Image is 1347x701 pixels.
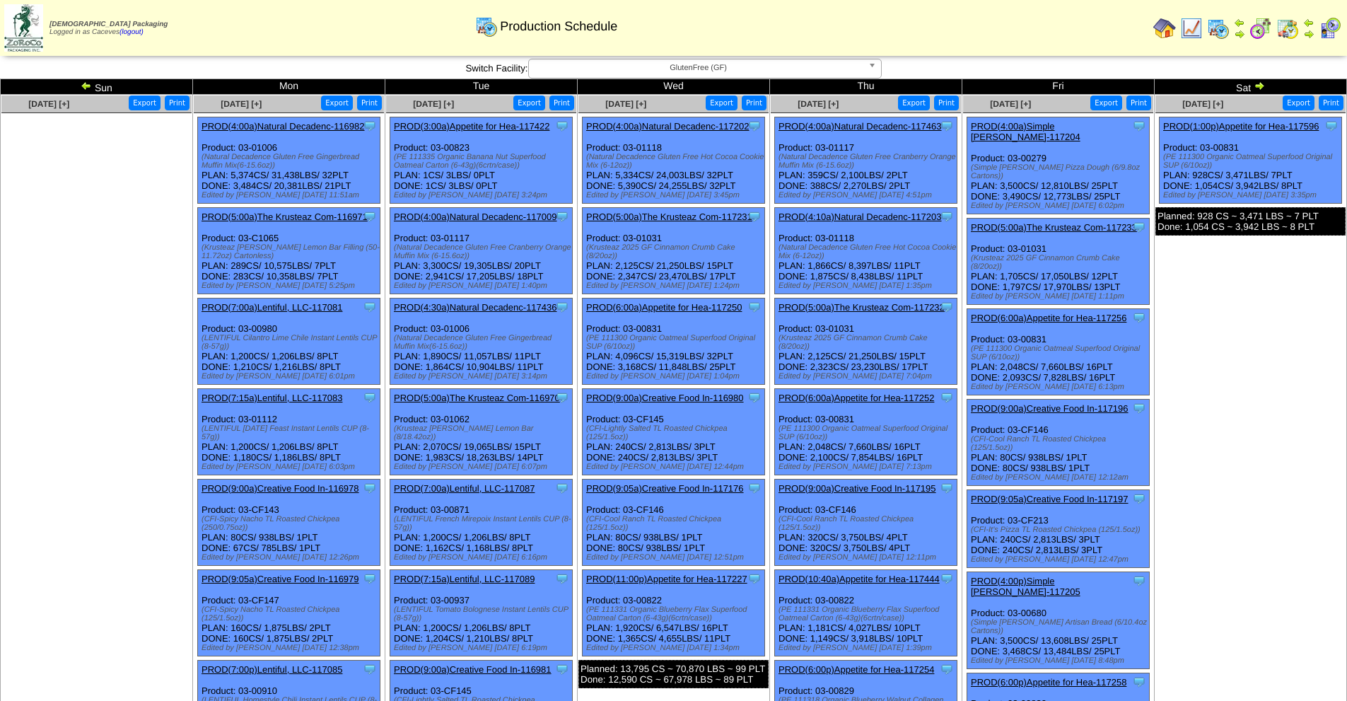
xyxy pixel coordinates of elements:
div: (Krusteaz [PERSON_NAME] Lemon Bar Filling (50-11.72oz) Cartonless) [202,243,380,260]
div: Product: 03-00823 PLAN: 1CS / 3LBS / 0PLT DONE: 1CS / 3LBS / 0PLT [390,117,573,204]
a: PROD(9:05a)Creative Food In-117197 [971,494,1129,504]
div: (Natural Decadence Gluten Free Gingerbread Muffin Mix(6-15.6oz)) [202,153,380,170]
div: Edited by [PERSON_NAME] [DATE] 1:24pm [586,282,764,290]
span: Production Schedule [500,19,617,34]
td: Mon [193,79,385,95]
div: (Natural Decadence Gluten Free Hot Cocoa Cookie Mix (6-12oz)) [779,243,957,260]
img: arrowleft.gif [1303,17,1314,28]
td: Sun [1,79,193,95]
div: Edited by [PERSON_NAME] [DATE] 1:40pm [394,282,572,290]
div: (PE 111331 Organic Blueberry Flax Superfood Oatmeal Carton (6-43g)(6crtn/case)) [586,606,764,622]
a: [DATE] [+] [28,99,69,109]
a: PROD(6:00a)Appetite for Hea-117250 [586,302,742,313]
div: Edited by [PERSON_NAME] [DATE] 12:47pm [971,555,1149,564]
div: Edited by [PERSON_NAME] [DATE] 11:51am [202,191,380,199]
span: [DATE] [+] [413,99,454,109]
a: PROD(6:00a)Appetite for Hea-117252 [779,393,934,403]
div: Product: 03-CF146 PLAN: 320CS / 3,750LBS / 4PLT DONE: 320CS / 3,750LBS / 4PLT [775,480,957,566]
div: (PE 111300 Organic Oatmeal Superfood Original SUP (6/10oz)) [779,424,957,441]
img: Tooltip [940,481,954,495]
img: arrowright.gif [1254,80,1265,91]
div: (PE 111335 Organic Banana Nut Superfood Oatmeal Carton (6-43g)(6crtn/case)) [394,153,572,170]
a: (logout) [119,28,144,36]
img: Tooltip [1324,119,1339,133]
div: Product: 03-01117 PLAN: 3,300CS / 19,305LBS / 20PLT DONE: 2,941CS / 17,205LBS / 18PLT [390,208,573,294]
div: Product: 03-CF146 PLAN: 80CS / 938LBS / 1PLT DONE: 80CS / 938LBS / 1PLT [967,400,1150,486]
a: PROD(3:00a)Appetite for Hea-117422 [394,121,549,132]
div: Edited by [PERSON_NAME] [DATE] 6:07pm [394,463,572,471]
div: Product: 03-CF213 PLAN: 240CS / 2,813LBS / 3PLT DONE: 240CS / 2,813LBS / 3PLT [967,490,1150,568]
span: [DATE] [+] [221,99,262,109]
a: PROD(9:00a)Creative Food In-117196 [971,403,1129,414]
button: Export [706,95,737,110]
span: GlutenFree (GF) [535,59,863,76]
button: Print [1319,95,1343,110]
div: Edited by [PERSON_NAME] [DATE] 1:04pm [586,372,764,381]
div: Product: 03-00822 PLAN: 1,920CS / 6,547LBS / 16PLT DONE: 1,365CS / 4,655LBS / 11PLT [583,570,765,656]
div: Product: 03-01031 PLAN: 2,125CS / 21,250LBS / 15PLT DONE: 2,347CS / 23,470LBS / 17PLT [583,208,765,294]
img: Tooltip [555,300,569,314]
div: Edited by [PERSON_NAME] [DATE] 6:19pm [394,644,572,652]
img: Tooltip [747,119,762,133]
div: Product: 03-01006 PLAN: 1,890CS / 11,057LBS / 11PLT DONE: 1,864CS / 10,904LBS / 11PLT [390,299,573,385]
div: Edited by [PERSON_NAME] [DATE] 7:13pm [779,463,957,471]
a: PROD(6:00a)Appetite for Hea-117256 [971,313,1126,323]
div: Product: 03-00831 PLAN: 4,096CS / 15,319LBS / 32PLT DONE: 3,168CS / 11,848LBS / 25PLT [583,299,765,385]
img: arrowright.gif [1234,28,1245,40]
a: PROD(4:00p)Simple [PERSON_NAME]-117205 [971,576,1080,597]
div: Edited by [PERSON_NAME] [DATE] 12:38pm [202,644,380,652]
button: Export [321,95,353,110]
div: Edited by [PERSON_NAME] [DATE] 12:44pm [586,463,764,471]
a: PROD(9:05a)Creative Food In-117176 [586,483,744,494]
span: [DEMOGRAPHIC_DATA] Packaging [49,21,168,28]
a: PROD(9:05a)Creative Food In-116979 [202,574,359,584]
div: Edited by [PERSON_NAME] [DATE] 12:51pm [586,553,764,562]
a: [DATE] [+] [990,99,1031,109]
img: Tooltip [940,572,954,586]
button: Print [742,95,766,110]
img: Tooltip [1132,675,1146,689]
div: Product: 03-01031 PLAN: 1,705CS / 17,050LBS / 12PLT DONE: 1,797CS / 17,970LBS / 13PLT [967,219,1150,305]
a: PROD(11:00p)Appetite for Hea-117227 [586,574,747,584]
div: Edited by [PERSON_NAME] [DATE] 1:34pm [586,644,764,652]
div: Planned: 13,795 CS ~ 70,870 LBS ~ 99 PLT Done: 12,590 CS ~ 67,978 LBS ~ 89 PLT [578,660,769,688]
img: Tooltip [363,662,377,676]
a: PROD(5:00a)The Krusteaz Com-117233 [971,222,1137,233]
img: Tooltip [1132,574,1146,588]
div: (Simple [PERSON_NAME] Pizza Dough (6/9.8oz Cartons)) [971,163,1149,180]
a: PROD(7:15a)Lentiful, LLC-117083 [202,393,342,403]
div: (Natural Decadence Gluten Free Cranberry Orange Muffin Mix (6-15.6oz)) [779,153,957,170]
button: Print [165,95,189,110]
a: [DATE] [+] [798,99,839,109]
a: PROD(6:00p)Appetite for Hea-117254 [779,664,934,675]
img: Tooltip [363,300,377,314]
div: Edited by [PERSON_NAME] [DATE] 6:03pm [202,463,380,471]
img: Tooltip [747,481,762,495]
a: PROD(6:00p)Appetite for Hea-117258 [971,677,1126,688]
img: arrowleft.gif [81,80,92,91]
img: zoroco-logo-small.webp [4,4,43,52]
img: arrowright.gif [1303,28,1314,40]
div: (Natural Decadence Gluten Free Gingerbread Muffin Mix(6-15.6oz)) [394,334,572,351]
a: PROD(5:00a)The Krusteaz Com-117231 [586,212,752,222]
button: Export [1090,95,1122,110]
img: Tooltip [363,119,377,133]
div: Edited by [PERSON_NAME] [DATE] 8:48pm [971,656,1149,665]
div: (PE 111300 Organic Oatmeal Superfood Original SUP (6/10oz)) [1163,153,1341,170]
a: PROD(4:30a)Natural Decadenc-117436 [394,302,557,313]
button: Print [1126,95,1151,110]
div: Edited by [PERSON_NAME] [DATE] 6:16pm [394,553,572,562]
a: PROD(4:00a)Natural Decadenc-117009 [394,212,557,222]
div: (PE 111300 Organic Oatmeal Superfood Original SUP (6/10oz)) [971,344,1149,361]
div: Edited by [PERSON_NAME] [DATE] 3:14pm [394,372,572,381]
div: (Krusteaz 2025 GF Cinnamon Crumb Cake (8/20oz)) [971,254,1149,271]
a: PROD(5:00a)The Krusteaz Com-116971 [202,212,368,222]
a: PROD(9:00a)Creative Food In-116981 [394,664,552,675]
div: Product: 03-00822 PLAN: 1,181CS / 4,027LBS / 10PLT DONE: 1,149CS / 3,918LBS / 10PLT [775,570,957,656]
button: Print [357,95,382,110]
img: calendarblend.gif [1249,17,1272,40]
img: Tooltip [363,390,377,405]
img: Tooltip [940,209,954,224]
